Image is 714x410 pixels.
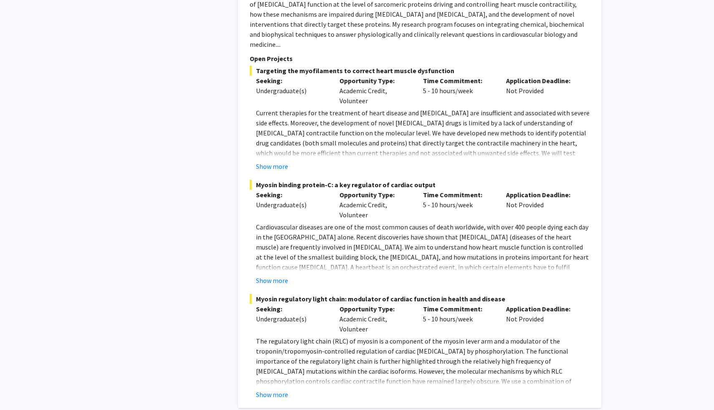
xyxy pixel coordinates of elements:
button: Show more [256,161,288,171]
p: Application Deadline: [506,190,577,200]
div: Undergraduate(s) [256,86,327,96]
div: Not Provided [500,304,583,334]
p: Seeking: [256,304,327,314]
span: Cardiovascular diseases are one of the most common causes of death worldwide, with over 400 peopl... [256,223,589,291]
p: Opportunity Type: [339,304,410,314]
p: Application Deadline: [506,76,577,86]
p: Seeking: [256,76,327,86]
p: Application Deadline: [506,304,577,314]
div: 5 - 10 hours/week [417,190,500,220]
div: Undergraduate(s) [256,200,327,210]
button: Show more [256,275,288,285]
p: Opportunity Type: [339,190,410,200]
p: Time Commitment: [423,76,494,86]
div: Not Provided [500,190,583,220]
p: Open Projects [250,53,590,64]
button: Show more [256,390,288,400]
p: Time Commitment: [423,304,494,314]
div: Academic Credit, Volunteer [333,190,417,220]
div: 5 - 10 hours/week [417,304,500,334]
p: Time Commitment: [423,190,494,200]
div: Undergraduate(s) [256,314,327,324]
div: Not Provided [500,76,583,106]
p: Opportunity Type: [339,76,410,86]
span: Myosin binding protein-C: a key regulator of cardiac output [250,180,590,190]
div: 5 - 10 hours/week [417,76,500,106]
iframe: Chat [6,372,35,404]
span: Current therapies for the treatment of heart disease and [MEDICAL_DATA] are insufficient and asso... [256,109,590,187]
span: Targeting the myofilaments to correct heart muscle dysfunction [250,66,590,76]
div: Academic Credit, Volunteer [333,304,417,334]
div: Academic Credit, Volunteer [333,76,417,106]
span: Myosin regulatory light chain: modulator of cardiac function in health and disease [250,294,590,304]
span: The regulatory light chain (RLC) of myosin is a component of the myosin lever arm and a modulator... [256,337,582,405]
p: Seeking: [256,190,327,200]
